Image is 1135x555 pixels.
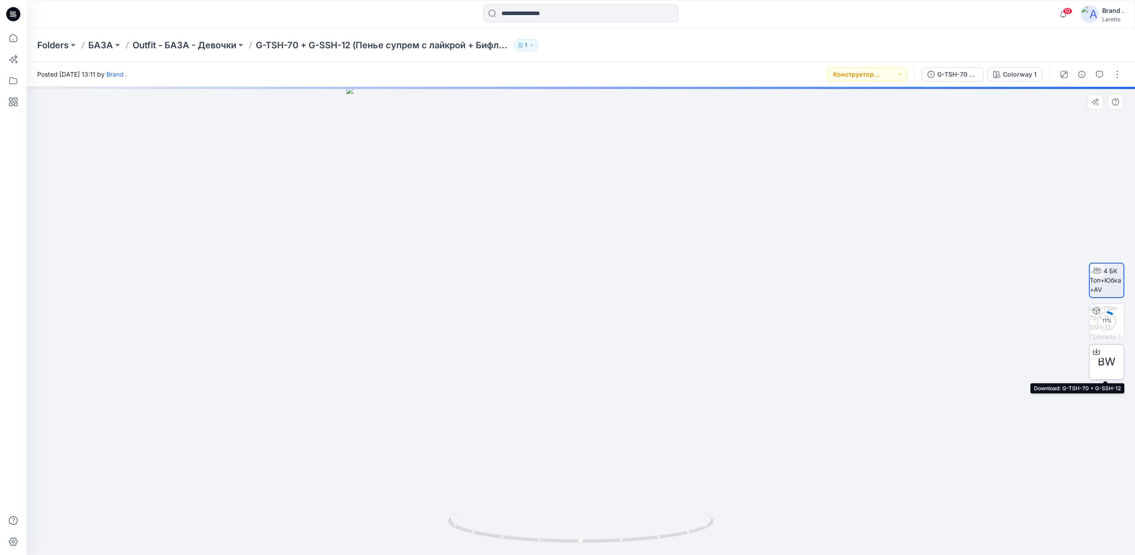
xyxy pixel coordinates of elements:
[922,67,984,82] button: G-TSH-70 + G-SSH-12
[37,70,127,79] span: Posted [DATE] 13:11 by
[256,39,510,51] p: G-TSH-70 + G-SSH-12 (Пенье супрем с лайкрой + Бифлекс)
[1081,5,1099,23] img: avatar
[1096,317,1117,325] div: 11 %
[1090,266,1123,294] img: 134 БК Топ+Юбка +AV
[1102,16,1124,23] div: Laretto
[1003,70,1037,79] div: Colorway 1
[106,70,127,78] a: Brand .
[37,39,69,51] a: Folders
[937,70,978,79] div: G-TSH-70 + G-SSH-12
[1063,8,1072,15] span: 10
[987,67,1042,82] button: Colorway 1
[1089,304,1124,338] img: G-TSH-70 + G-SSH-12 Colorway 1
[1098,354,1115,370] span: BW
[1102,5,1124,16] div: Brand .
[133,39,236,51] a: Outfit - БАЗА - Девочки
[88,39,113,51] a: БАЗА
[1075,67,1089,82] button: Details
[525,40,527,50] p: 1
[514,39,538,51] button: 1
